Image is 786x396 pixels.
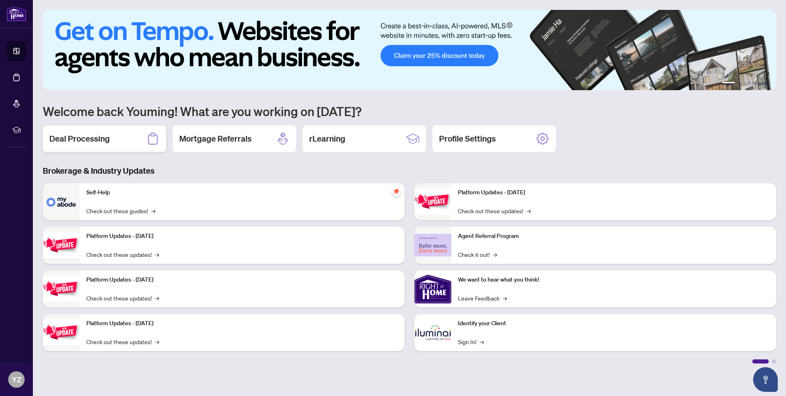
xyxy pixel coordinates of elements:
[458,337,484,346] a: Sign In!→
[49,133,110,144] h2: Deal Processing
[43,165,776,177] h3: Brokerage & Industry Updates
[458,232,770,241] p: Agent Referral Program
[439,133,496,144] h2: Profile Settings
[458,294,507,303] a: Leave Feedback→
[765,82,768,85] button: 6
[86,275,398,284] p: Platform Updates - [DATE]
[414,270,451,307] img: We want to hear what you think!
[43,276,80,302] img: Platform Updates - July 21, 2025
[86,188,398,197] p: Self-Help
[738,82,742,85] button: 2
[503,294,507,303] span: →
[458,250,497,259] a: Check it out!→
[458,188,770,197] p: Platform Updates - [DATE]
[745,82,748,85] button: 3
[43,183,80,220] img: Self-Help
[7,6,26,21] img: logo
[309,133,345,144] h2: rLearning
[458,319,770,328] p: Identify your Client
[391,186,401,196] span: pushpin
[43,10,776,90] img: Slide 0
[458,275,770,284] p: We want to hear what you think!
[414,189,451,214] img: Platform Updates - June 23, 2025
[155,250,159,259] span: →
[86,319,398,328] p: Platform Updates - [DATE]
[722,82,735,85] button: 1
[414,234,451,256] img: Agent Referral Program
[43,319,80,345] img: Platform Updates - July 8, 2025
[414,314,451,351] img: Identify your Client
[86,206,155,215] a: Check out these guides!→
[151,206,155,215] span: →
[86,232,398,241] p: Platform Updates - [DATE]
[155,294,159,303] span: →
[753,367,778,392] button: Open asap
[179,133,252,144] h2: Mortgage Referrals
[751,82,755,85] button: 4
[86,294,159,303] a: Check out these updates!→
[43,103,776,119] h1: Welcome back Youming! What are you working on [DATE]?
[758,82,761,85] button: 5
[86,250,159,259] a: Check out these updates!→
[458,206,531,215] a: Check out these updates!→
[86,337,159,346] a: Check out these updates!→
[480,337,484,346] span: →
[493,250,497,259] span: →
[155,337,159,346] span: →
[43,232,80,258] img: Platform Updates - September 16, 2025
[12,374,21,385] span: YZ
[527,206,531,215] span: →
